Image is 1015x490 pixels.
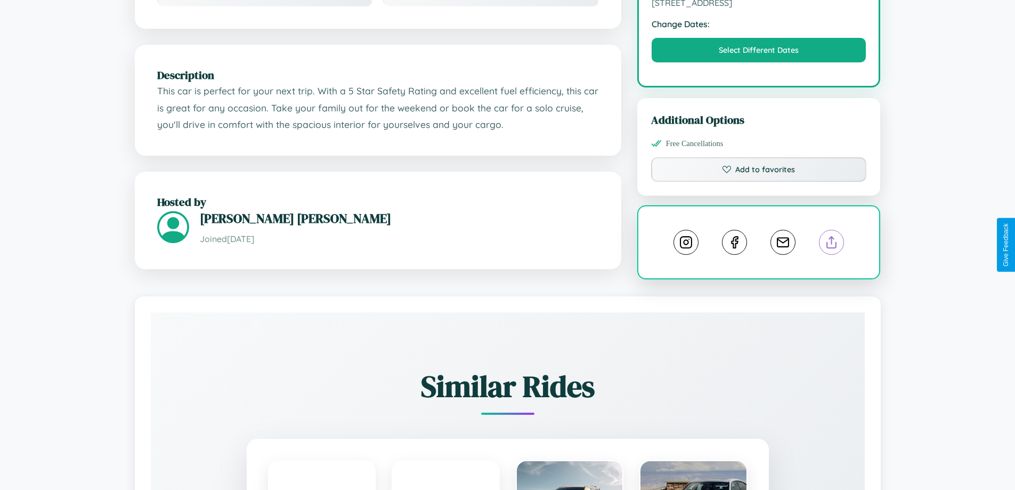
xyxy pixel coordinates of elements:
[666,139,724,148] span: Free Cancellations
[200,210,599,227] h3: [PERSON_NAME] [PERSON_NAME]
[157,83,599,133] p: This car is perfect for your next trip. With a 5 Star Safety Rating and excellent fuel efficiency...
[1002,223,1010,267] div: Give Feedback
[651,157,867,182] button: Add to favorites
[200,231,599,247] p: Joined [DATE]
[188,366,827,407] h2: Similar Rides
[157,194,599,210] h2: Hosted by
[652,19,866,29] strong: Change Dates:
[157,67,599,83] h2: Description
[652,38,866,62] button: Select Different Dates
[651,112,867,127] h3: Additional Options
